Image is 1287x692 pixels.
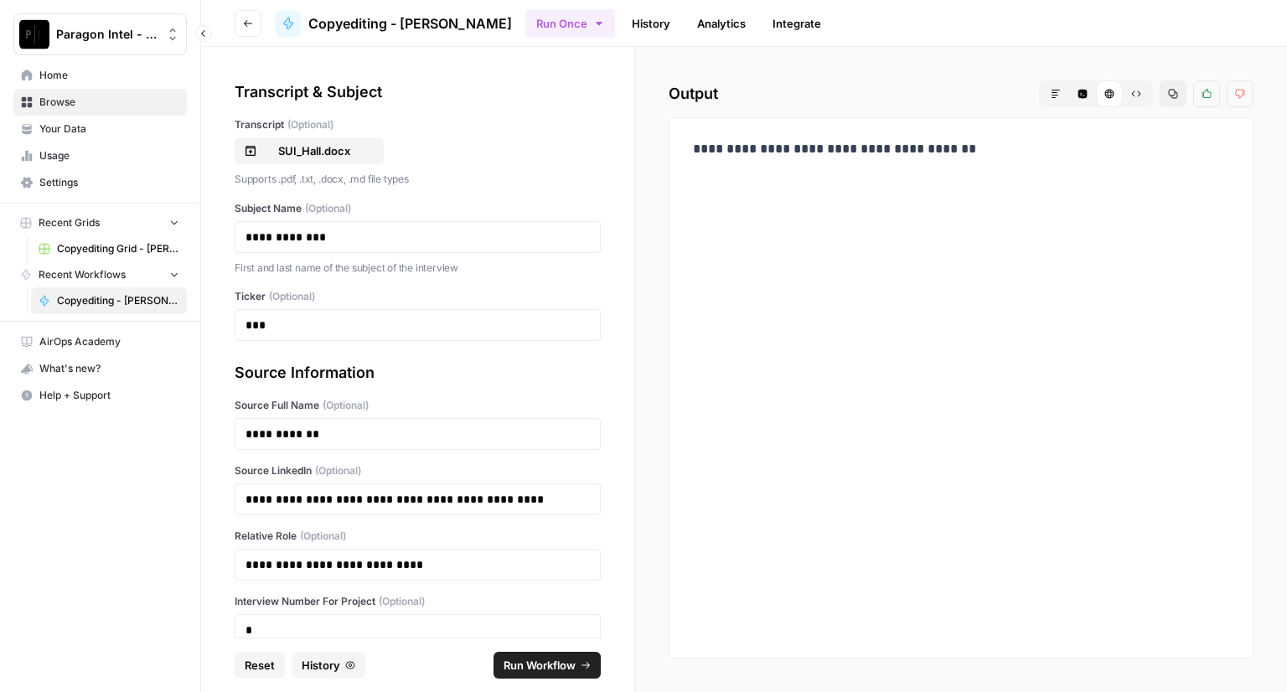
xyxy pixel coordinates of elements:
a: Your Data [13,116,187,142]
a: Copyediting Grid - [PERSON_NAME] [31,235,187,262]
span: Run Workflow [504,657,576,674]
span: Reset [245,657,275,674]
button: What's new? [13,355,187,382]
span: Browse [39,95,179,110]
span: (Optional) [379,594,425,609]
span: (Optional) [315,463,361,478]
label: Transcript [235,117,601,132]
label: Source Full Name [235,398,601,413]
button: Reset [235,652,285,679]
span: Copyediting - [PERSON_NAME] [308,13,512,34]
span: Paragon Intel - Copyediting [56,26,158,43]
span: History [302,657,340,674]
button: Run Workflow [494,652,601,679]
span: Copyediting Grid - [PERSON_NAME] [57,241,179,256]
a: Home [13,62,187,89]
p: SUI_Hall.docx [261,142,368,159]
span: Help + Support [39,388,179,403]
img: Paragon Intel - Copyediting Logo [19,19,49,49]
label: Ticker [235,289,601,304]
h2: Output [669,80,1253,107]
button: History [292,652,365,679]
button: Help + Support [13,382,187,409]
span: (Optional) [323,398,369,413]
label: Subject Name [235,201,601,216]
span: (Optional) [287,117,333,132]
a: Settings [13,169,187,196]
button: Workspace: Paragon Intel - Copyediting [13,13,187,55]
a: Analytics [687,10,756,37]
span: (Optional) [269,289,315,304]
p: First and last name of the subject of the interview [235,260,601,276]
a: AirOps Academy [13,328,187,355]
span: Usage [39,148,179,163]
span: (Optional) [300,529,346,544]
span: Your Data [39,121,179,137]
span: (Optional) [305,201,351,216]
button: Recent Workflows [13,262,187,287]
label: Relative Role [235,529,601,544]
p: Supports .pdf, .txt, .docx, .md file types [235,171,601,188]
a: Usage [13,142,187,169]
span: AirOps Academy [39,334,179,349]
span: Recent Grids [39,215,100,230]
label: Source LinkedIn [235,463,601,478]
span: Home [39,68,179,83]
button: SUI_Hall.docx [235,137,384,164]
span: Settings [39,175,179,190]
a: History [622,10,680,37]
button: Run Once [525,9,615,38]
span: Copyediting - [PERSON_NAME] [57,293,179,308]
div: Source Information [235,361,601,385]
a: Copyediting - [PERSON_NAME] [275,10,512,37]
button: Recent Grids [13,210,187,235]
div: Transcript & Subject [235,80,601,104]
a: Copyediting - [PERSON_NAME] [31,287,187,314]
span: Recent Workflows [39,267,126,282]
div: What's new? [14,356,186,381]
a: Browse [13,89,187,116]
a: Integrate [762,10,831,37]
label: Interview Number For Project [235,594,601,609]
